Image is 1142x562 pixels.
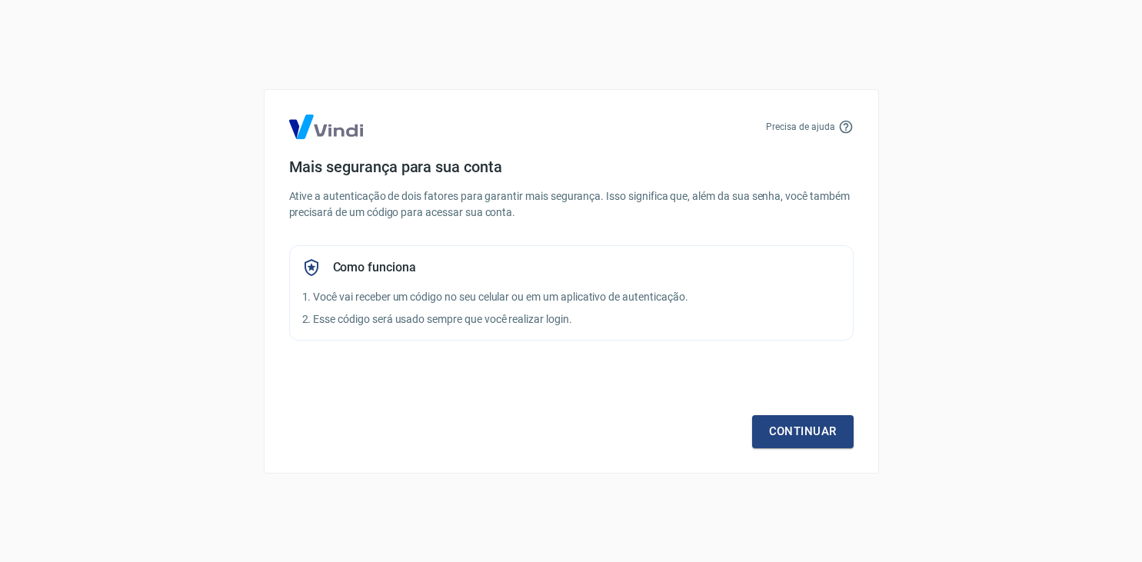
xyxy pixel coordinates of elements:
p: 1. Você vai receber um código no seu celular ou em um aplicativo de autenticação. [302,289,841,305]
a: Continuar [752,415,854,447]
p: 2. Esse código será usado sempre que você realizar login. [302,311,841,328]
h5: Como funciona [333,260,416,275]
img: Logo Vind [289,115,363,139]
h4: Mais segurança para sua conta [289,158,854,176]
p: Ative a autenticação de dois fatores para garantir mais segurança. Isso significa que, além da su... [289,188,854,221]
p: Precisa de ajuda [766,120,834,134]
